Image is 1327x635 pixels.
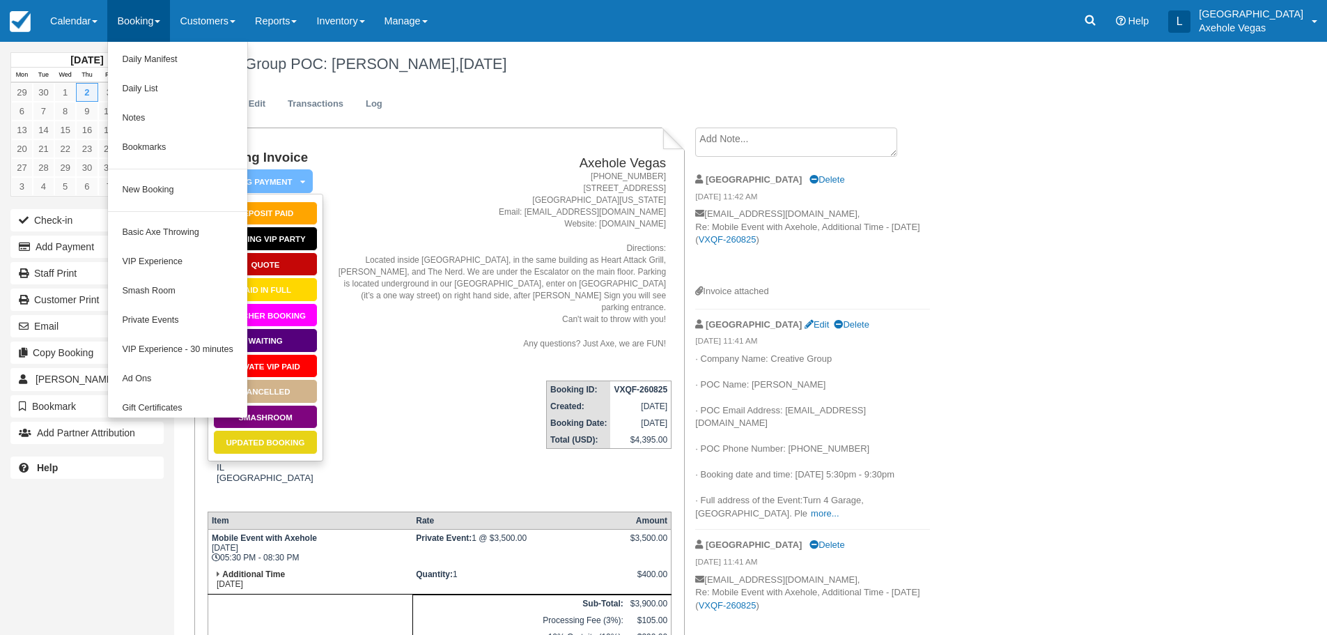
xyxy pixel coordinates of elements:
p: [EMAIL_ADDRESS][DOMAIN_NAME], Re: Mobile Event with Axehole, Additional Time - [DATE] ( ) [695,208,930,285]
th: Created: [547,398,611,415]
a: 2 [76,83,98,102]
a: 10 [98,102,120,121]
th: Rate [412,512,627,530]
a: 9 [76,102,98,121]
a: 30 [76,158,98,177]
th: Sub-Total: [412,595,627,613]
em: [DATE] 11:41 AM [695,556,930,572]
em: [DATE] 11:41 AM [695,335,930,351]
a: Private VIP Paid [213,354,318,378]
td: $3,900.00 [627,595,672,613]
strong: [GEOGRAPHIC_DATA] [706,540,802,550]
span: Help [1128,15,1149,26]
th: Amount [627,512,672,530]
button: Copy Booking [10,342,164,364]
i: Help [1116,16,1126,26]
a: 28 [33,158,54,177]
a: 7 [98,177,120,196]
div: L [1168,10,1190,33]
a: Bookmarks [108,133,247,162]
a: Daily List [108,75,247,104]
a: 22 [54,139,76,158]
strong: Mobile Event with Axehole [212,533,317,543]
a: Quote [213,252,318,277]
button: Check-in [10,209,164,231]
button: Add Payment [10,236,164,258]
a: more... [811,508,839,519]
a: Daily Manifest [108,45,247,75]
a: VIP Experience - 30 minutes [108,335,247,365]
a: Private Events [108,306,247,335]
a: VXQF-260825 [699,600,756,611]
a: Delete [809,174,844,185]
a: 29 [11,83,33,102]
a: Staff Print [10,262,164,284]
strong: Private Event [416,533,472,543]
em: Pending Payment [208,169,313,194]
a: Edit [805,319,829,330]
img: checkfront-main-nav-mini-logo.png [10,11,31,32]
a: Transactions [277,91,354,118]
td: [DATE] 05:30 PM - 08:30 PM [208,530,412,567]
a: VXQF-260825 [699,234,756,245]
a: Deposit Paid [213,201,318,226]
b: Help [37,462,58,473]
span: [PERSON_NAME] [36,374,116,385]
th: Thu [76,68,98,83]
div: Invoice attached [695,285,930,298]
a: 15 [54,121,76,139]
a: Pending VIP Party [213,227,318,251]
td: [DATE] [610,398,671,415]
a: VIP Experience [108,247,247,277]
a: Delete [834,319,869,330]
a: 17 [98,121,120,139]
p: Axehole Vegas [1199,21,1303,35]
a: 3 [98,83,120,102]
a: Updated Booking [213,430,318,454]
a: Paid in Full [213,277,318,302]
a: Cancelled [213,379,318,404]
th: Mon [11,68,33,83]
a: New Booking [108,176,247,205]
a: 5 [54,177,76,196]
em: [DATE] 11:42 AM [695,191,930,206]
a: 7 [33,102,54,121]
a: 31 [98,158,120,177]
strong: [GEOGRAPHIC_DATA] [706,319,802,330]
a: [PERSON_NAME] 645 [10,368,164,390]
button: Email [10,315,164,337]
a: 21 [33,139,54,158]
a: Ad Ons [108,365,247,394]
strong: VXQF-260825 [614,385,667,395]
strong: [DATE] [70,54,103,66]
a: 29 [54,158,76,177]
a: Pending Payment [208,169,308,194]
td: Processing Fee (3%): [412,612,627,629]
a: 6 [11,102,33,121]
a: Smash Room [108,277,247,306]
a: Gift Certificates [108,394,247,423]
a: Customer Print [10,289,164,311]
th: Fri [98,68,120,83]
th: Total (USD): [547,431,611,449]
address: [PHONE_NUMBER] [STREET_ADDRESS] [GEOGRAPHIC_DATA][US_STATE] Email: [EMAIL_ADDRESS][DOMAIN_NAME] W... [337,171,666,350]
strong: [GEOGRAPHIC_DATA] [706,174,802,185]
td: $4,395.00 [610,431,671,449]
a: Delete [809,540,844,550]
a: 1 [54,83,76,102]
a: 27 [11,158,33,177]
th: Tue [33,68,54,83]
button: Bookmark [10,395,164,418]
td: [DATE] [610,415,671,431]
a: 3 [11,177,33,196]
div: $400.00 [630,569,667,590]
a: Help [10,457,164,479]
strong: Additional Time [222,569,285,579]
a: 6 [76,177,98,196]
a: Smashroom [213,405,318,429]
p: · Company Name: Creative Group · POC Name: [PERSON_NAME] · POC Email Address: [EMAIL_ADDRESS][DOM... [695,353,930,521]
a: Notes [108,104,247,133]
td: [DATE] [208,566,412,595]
a: 8 [54,102,76,121]
strong: Quantity [416,569,453,579]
